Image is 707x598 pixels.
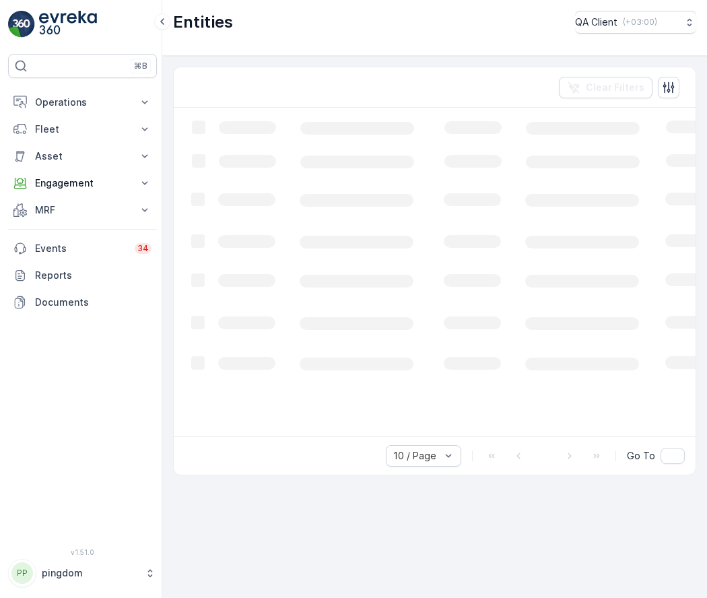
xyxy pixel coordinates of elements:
[575,11,696,34] button: QA Client(+03:00)
[35,149,130,163] p: Asset
[35,269,151,282] p: Reports
[35,242,127,255] p: Events
[575,15,617,29] p: QA Client
[627,449,655,463] span: Go To
[8,262,157,289] a: Reports
[42,566,138,580] p: pingdom
[8,143,157,170] button: Asset
[35,123,130,136] p: Fleet
[8,289,157,316] a: Documents
[8,197,157,224] button: MRF
[623,17,657,28] p: ( +03:00 )
[8,170,157,197] button: Engagement
[8,11,35,38] img: logo
[39,11,97,38] img: logo_light-DOdMpM7g.png
[11,562,33,584] div: PP
[8,89,157,116] button: Operations
[35,96,130,109] p: Operations
[8,548,157,556] span: v 1.51.0
[586,81,644,94] p: Clear Filters
[35,203,130,217] p: MRF
[137,243,149,254] p: 34
[173,11,233,33] p: Entities
[134,61,147,71] p: ⌘B
[8,559,157,587] button: PPpingdom
[8,235,157,262] a: Events34
[8,116,157,143] button: Fleet
[35,176,130,190] p: Engagement
[559,77,652,98] button: Clear Filters
[35,296,151,309] p: Documents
